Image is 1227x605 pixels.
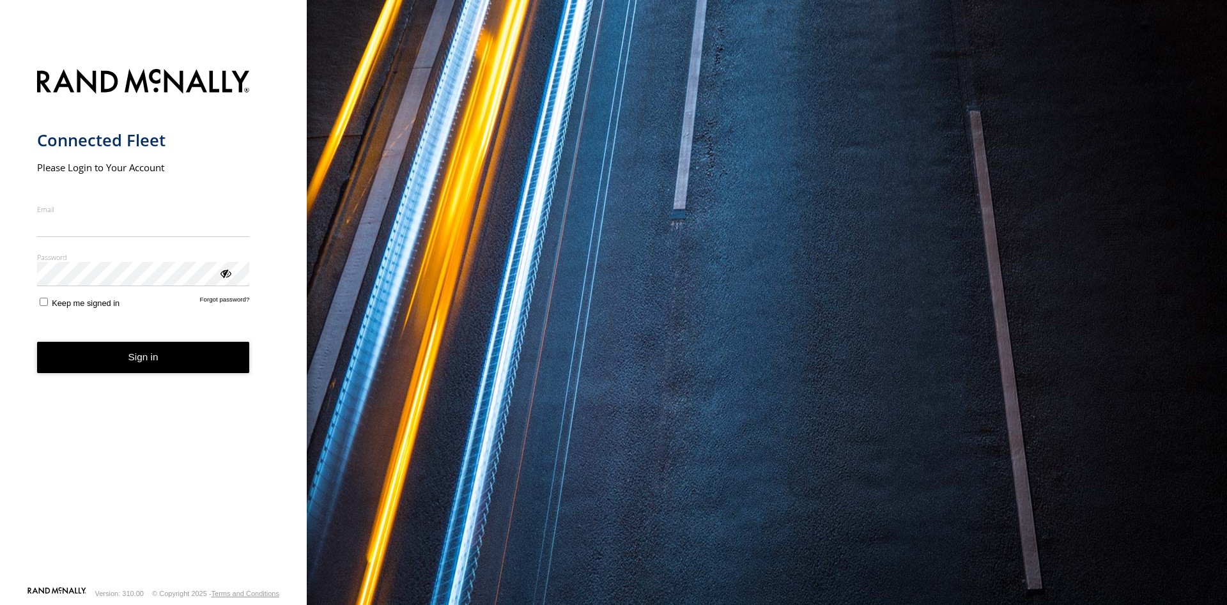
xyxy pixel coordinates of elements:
[95,590,144,597] div: Version: 310.00
[27,587,86,600] a: Visit our Website
[37,204,250,214] label: Email
[37,252,250,262] label: Password
[200,296,250,308] a: Forgot password?
[37,61,270,586] form: main
[52,298,120,308] span: Keep me signed in
[37,161,250,174] h2: Please Login to Your Account
[212,590,279,597] a: Terms and Conditions
[219,266,231,279] div: ViewPassword
[40,298,48,306] input: Keep me signed in
[152,590,279,597] div: © Copyright 2025 -
[37,342,250,373] button: Sign in
[37,130,250,151] h1: Connected Fleet
[37,66,250,99] img: Rand McNally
